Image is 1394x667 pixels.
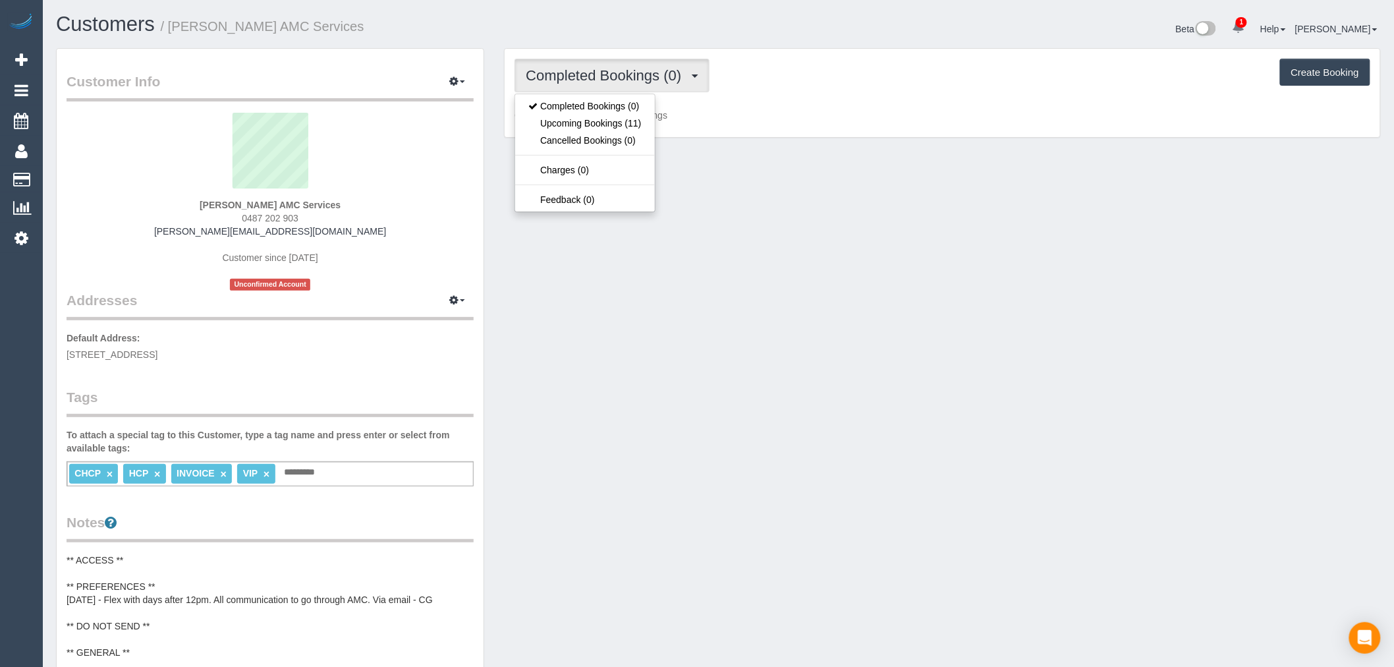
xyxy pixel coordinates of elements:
[515,115,654,132] a: Upcoming Bookings (11)
[1260,24,1286,34] a: Help
[161,19,364,34] small: / [PERSON_NAME] AMC Services
[67,428,474,455] label: To attach a special tag to this Customer, type a tag name and press enter or select from availabl...
[526,67,688,84] span: Completed Bookings (0)
[1349,622,1381,654] div: Open Intercom Messenger
[67,349,157,360] span: [STREET_ADDRESS]
[67,513,474,542] legend: Notes
[74,468,100,478] span: CHCP
[1236,17,1247,28] span: 1
[515,109,1370,122] p: Customer has 0 Completed Bookings
[1280,59,1370,86] button: Create Booking
[264,469,269,480] a: ×
[1176,24,1217,34] a: Beta
[67,332,140,345] label: Default Address:
[515,98,654,115] a: Completed Bookings (0)
[129,468,148,478] span: HCP
[154,226,386,237] a: [PERSON_NAME][EMAIL_ADDRESS][DOMAIN_NAME]
[223,252,318,263] span: Customer since [DATE]
[242,213,298,223] span: 0487 202 903
[56,13,155,36] a: Customers
[230,279,310,290] span: Unconfirmed Account
[107,469,113,480] a: ×
[8,13,34,32] img: Automaid Logo
[177,468,215,478] span: INVOICE
[515,59,710,92] button: Completed Bookings (0)
[515,191,654,208] a: Feedback (0)
[221,469,227,480] a: ×
[1225,13,1251,42] a: 1
[243,468,258,478] span: VIP
[1194,21,1216,38] img: New interface
[200,200,341,210] strong: [PERSON_NAME] AMC Services
[154,469,160,480] a: ×
[67,72,474,101] legend: Customer Info
[1295,24,1378,34] a: [PERSON_NAME]
[515,161,654,179] a: Charges (0)
[515,132,654,149] a: Cancelled Bookings (0)
[67,388,474,417] legend: Tags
